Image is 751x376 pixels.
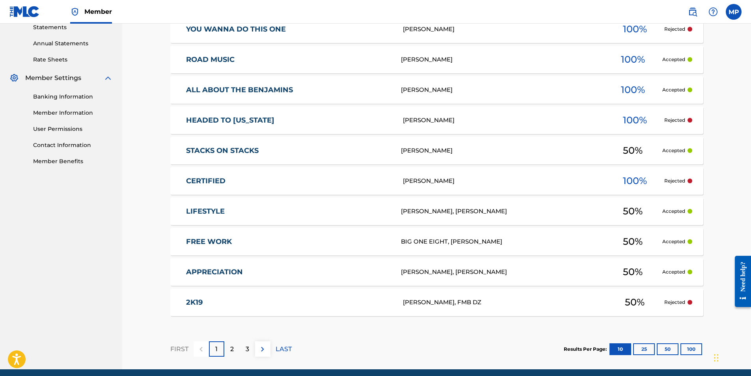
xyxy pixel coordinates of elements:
span: 50 % [625,295,645,309]
span: 100 % [623,174,647,188]
p: Accepted [662,268,685,275]
p: LAST [276,344,292,354]
div: Drag [714,346,719,370]
div: User Menu [726,4,742,20]
div: [PERSON_NAME] [403,177,606,186]
div: Help [705,4,721,20]
p: Accepted [662,86,685,93]
p: Accepted [662,238,685,245]
a: STACKS ON STACKS [186,146,390,155]
button: 10 [609,343,631,355]
a: Statements [33,23,113,32]
a: 2K19 [186,298,392,307]
a: ROAD MUSIC [186,55,390,64]
span: 50 % [623,143,643,158]
a: YOU WANNA DO THIS ONE [186,25,392,34]
p: Rejected [664,26,685,33]
div: [PERSON_NAME] [403,25,606,34]
button: 100 [680,343,702,355]
p: 1 [215,344,218,354]
a: HEADED TO [US_STATE] [186,116,392,125]
div: [PERSON_NAME] [401,86,604,95]
p: Accepted [662,208,685,215]
iframe: Chat Widget [712,338,751,376]
a: APPRECIATION [186,268,390,277]
p: Rejected [664,299,685,306]
div: [PERSON_NAME] [401,55,604,64]
img: help [708,7,718,17]
img: MLC Logo [9,6,40,17]
span: Member [84,7,112,16]
a: Annual Statements [33,39,113,48]
p: 2 [230,344,234,354]
iframe: Resource Center [729,250,751,313]
div: [PERSON_NAME], [PERSON_NAME] [401,268,604,277]
a: CERTIFIED [186,177,392,186]
button: 25 [633,343,655,355]
img: Member Settings [9,73,19,83]
a: Contact Information [33,141,113,149]
p: Accepted [662,147,685,154]
span: 50 % [623,265,643,279]
a: FREE WORK [186,237,390,246]
a: User Permissions [33,125,113,133]
div: [PERSON_NAME], [PERSON_NAME] [401,207,604,216]
a: Banking Information [33,93,113,101]
a: Member Benefits [33,157,113,166]
div: [PERSON_NAME] [401,146,604,155]
span: 100 % [623,113,647,127]
p: FIRST [170,344,188,354]
img: expand [103,73,113,83]
a: LIFESTYLE [186,207,390,216]
span: 50 % [623,204,643,218]
a: ALL ABOUT THE BENJAMINS [186,86,390,95]
button: 50 [657,343,678,355]
a: Member Information [33,109,113,117]
div: BIG ONE EIGHT, [PERSON_NAME] [401,237,604,246]
div: [PERSON_NAME] [403,116,606,125]
img: search [688,7,697,17]
p: Results Per Page: [564,346,609,353]
p: Rejected [664,177,685,184]
div: [PERSON_NAME], FMB DZ [403,298,606,307]
span: 100 % [621,83,645,97]
span: Member Settings [25,73,81,83]
span: 50 % [623,235,643,249]
p: Accepted [662,56,685,63]
a: Public Search [685,4,701,20]
img: Top Rightsholder [70,7,80,17]
span: 100 % [621,52,645,67]
p: 3 [246,344,249,354]
p: Rejected [664,117,685,124]
a: Rate Sheets [33,56,113,64]
span: 100 % [623,22,647,36]
img: right [258,344,267,354]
